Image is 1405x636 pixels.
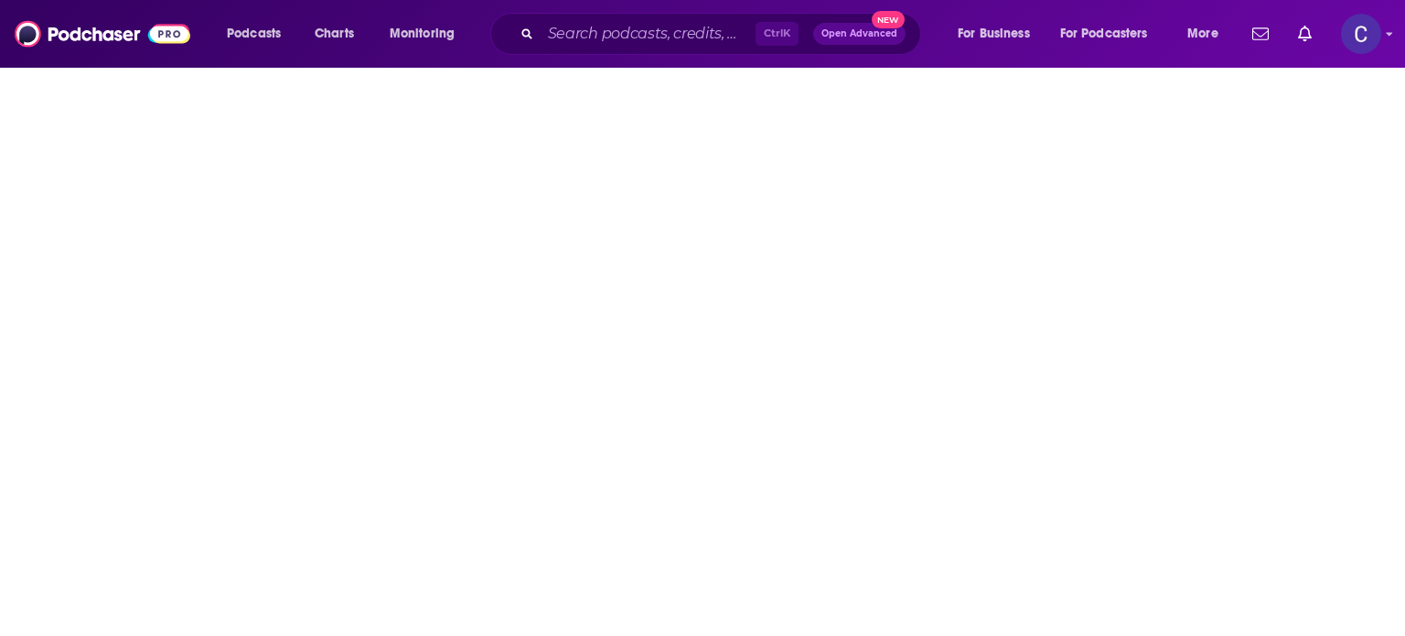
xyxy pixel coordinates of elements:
[1341,14,1381,54] img: User Profile
[945,19,1053,49] button: open menu
[508,13,938,55] div: Search podcasts, credits, & more...
[1187,21,1218,47] span: More
[1174,19,1241,49] button: open menu
[377,19,478,49] button: open menu
[227,21,281,47] span: Podcasts
[821,29,897,38] span: Open Advanced
[1060,21,1148,47] span: For Podcasters
[1048,19,1174,49] button: open menu
[1291,18,1319,49] a: Show notifications dropdown
[1341,14,1381,54] span: Logged in as publicityxxtina
[315,21,354,47] span: Charts
[15,16,190,51] img: Podchaser - Follow, Share and Rate Podcasts
[958,21,1030,47] span: For Business
[390,21,455,47] span: Monitoring
[756,22,799,46] span: Ctrl K
[813,23,906,45] button: Open AdvancedNew
[303,19,365,49] a: Charts
[1245,18,1276,49] a: Show notifications dropdown
[214,19,305,49] button: open menu
[541,19,756,49] input: Search podcasts, credits, & more...
[1341,14,1381,54] button: Show profile menu
[872,11,905,28] span: New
